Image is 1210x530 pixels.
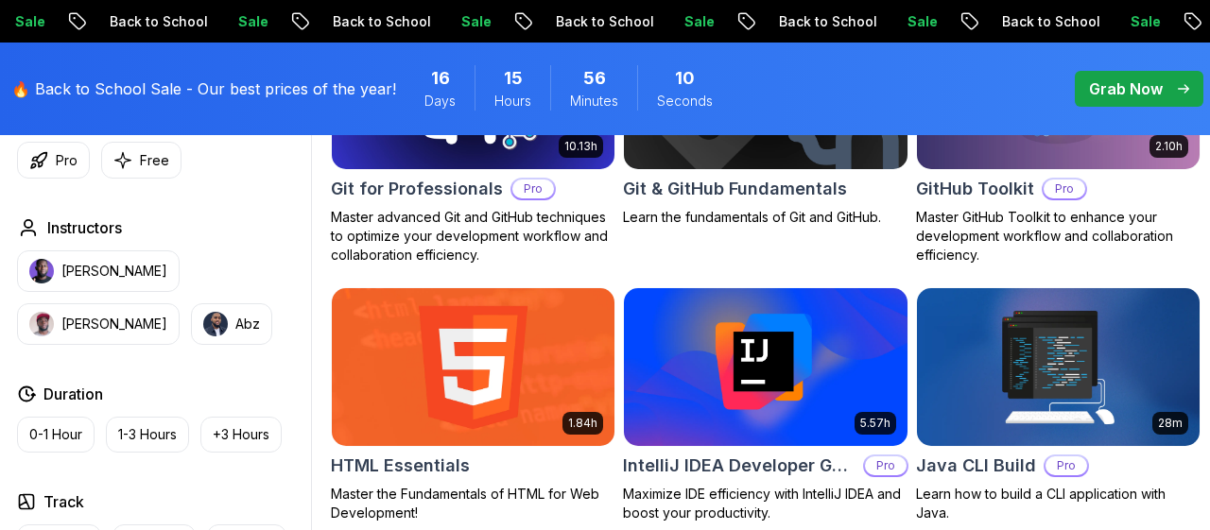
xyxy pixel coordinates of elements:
[1044,180,1085,198] p: Pro
[11,77,396,100] p: 🔥 Back to School Sale - Our best prices of the year!
[570,92,618,111] span: Minutes
[916,9,1201,265] a: GitHub Toolkit card2.10hGitHub ToolkitProMaster GitHub Toolkit to enhance your development workfl...
[118,425,177,444] p: 1-3 Hours
[331,453,470,479] h2: HTML Essentials
[534,12,663,31] p: Back to School
[332,288,614,446] img: HTML Essentials card
[213,425,269,444] p: +3 Hours
[440,12,500,31] p: Sale
[56,151,78,170] p: Pro
[916,453,1036,479] h2: Java CLI Build
[512,180,554,198] p: Pro
[17,250,180,292] button: instructor img[PERSON_NAME]
[860,416,890,431] p: 5.57h
[663,12,723,31] p: Sale
[235,315,260,333] p: Abz
[424,92,456,111] span: Days
[909,284,1206,451] img: Java CLI Build card
[140,151,169,170] p: Free
[623,176,847,202] h2: Git & GitHub Fundamentals
[657,92,713,111] span: Seconds
[331,208,615,265] p: Master advanced Git and GitHub techniques to optimize your development workflow and collaboration...
[916,485,1201,522] p: Learn how to build a CLI application with Java.
[624,288,907,446] img: IntelliJ IDEA Developer Guide card
[623,453,855,479] h2: IntelliJ IDEA Developer Guide
[61,262,167,281] p: [PERSON_NAME]
[916,208,1201,265] p: Master GitHub Toolkit to enhance your development workflow and collaboration efficiency.
[568,416,597,431] p: 1.84h
[675,65,695,92] span: 10 Seconds
[431,65,450,92] span: 16 Days
[331,485,615,522] p: Master the Fundamentals of HTML for Web Development!
[564,139,597,154] p: 10.13h
[17,417,95,453] button: 0-1 Hour
[331,9,615,264] a: Git for Professionals card10.13hGit for ProfessionalsProMaster advanced Git and GitHub techniques...
[583,65,606,92] span: 56 Minutes
[1046,456,1087,475] p: Pro
[216,12,277,31] p: Sale
[623,287,907,522] a: IntelliJ IDEA Developer Guide card5.57hIntelliJ IDEA Developer GuideProMaximize IDE efficiency wi...
[88,12,216,31] p: Back to School
[61,315,167,333] p: [PERSON_NAME]
[203,312,228,336] img: instructor img
[200,417,282,453] button: +3 Hours
[17,303,180,345] button: instructor img[PERSON_NAME]
[191,303,272,345] button: instructor imgAbz
[757,12,886,31] p: Back to School
[1155,139,1183,154] p: 2.10h
[331,176,503,202] h2: Git for Professionals
[101,142,181,179] button: Free
[1109,12,1169,31] p: Sale
[1158,416,1183,431] p: 28m
[886,12,946,31] p: Sale
[17,142,90,179] button: Pro
[916,176,1034,202] h2: GitHub Toolkit
[916,287,1201,523] a: Java CLI Build card28mJava CLI BuildProLearn how to build a CLI application with Java.
[865,456,907,475] p: Pro
[623,485,907,522] p: Maximize IDE efficiency with IntelliJ IDEA and boost your productivity.
[106,417,189,453] button: 1-3 Hours
[1089,77,1163,100] p: Grab Now
[43,490,84,513] h2: Track
[504,65,523,92] span: 15 Hours
[29,312,54,336] img: instructor img
[311,12,440,31] p: Back to School
[43,383,103,405] h2: Duration
[331,287,615,522] a: HTML Essentials card1.84hHTML EssentialsMaster the Fundamentals of HTML for Web Development!
[494,92,531,111] span: Hours
[29,425,82,444] p: 0-1 Hour
[47,216,122,239] h2: Instructors
[29,259,54,283] img: instructor img
[980,12,1109,31] p: Back to School
[623,208,907,227] p: Learn the fundamentals of Git and GitHub.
